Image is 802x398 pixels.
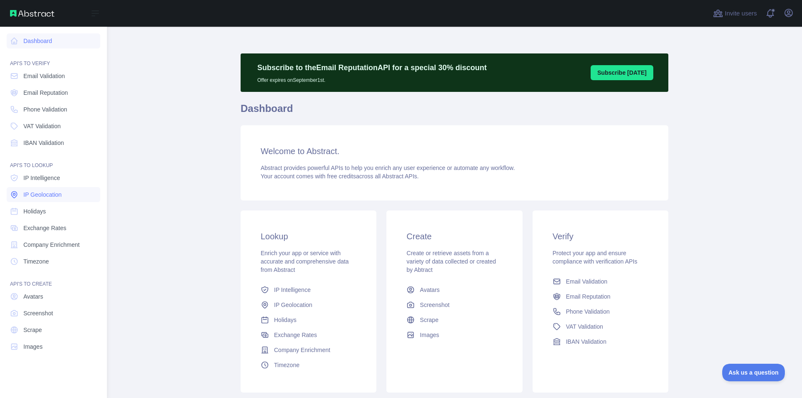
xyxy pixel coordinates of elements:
[7,271,100,287] div: API'S TO CREATE
[327,173,356,180] span: free credits
[23,139,64,147] span: IBAN Validation
[23,190,62,199] span: IP Geolocation
[274,361,299,369] span: Timezone
[420,286,439,294] span: Avatars
[566,292,611,301] span: Email Reputation
[711,7,759,20] button: Invite users
[23,174,60,182] span: IP Intelligence
[241,102,668,122] h1: Dashboard
[591,65,653,80] button: Subscribe [DATE]
[549,319,652,334] a: VAT Validation
[7,306,100,321] a: Screenshot
[566,337,607,346] span: IBAN Validation
[274,286,311,294] span: IP Intelligence
[257,327,360,342] a: Exchange Rates
[23,105,67,114] span: Phone Validation
[257,342,360,357] a: Company Enrichment
[420,331,439,339] span: Images
[257,297,360,312] a: IP Geolocation
[257,357,360,373] a: Timezone
[23,72,65,80] span: Email Validation
[7,221,100,236] a: Exchange Rates
[257,282,360,297] a: IP Intelligence
[403,327,505,342] a: Images
[257,312,360,327] a: Holidays
[10,10,54,17] img: Abstract API
[23,122,61,130] span: VAT Validation
[7,204,100,219] a: Holidays
[7,102,100,117] a: Phone Validation
[23,342,43,351] span: Images
[23,257,49,266] span: Timezone
[549,274,652,289] a: Email Validation
[7,50,100,67] div: API'S TO VERIFY
[23,292,43,301] span: Avatars
[23,241,80,249] span: Company Enrichment
[261,165,515,171] span: Abstract provides powerful APIs to help you enrich any user experience or automate any workflow.
[406,231,502,242] h3: Create
[420,301,449,309] span: Screenshot
[553,250,637,265] span: Protect your app and ensure compliance with verification APIs
[7,322,100,337] a: Scrape
[7,135,100,150] a: IBAN Validation
[549,289,652,304] a: Email Reputation
[566,322,603,331] span: VAT Validation
[403,297,505,312] a: Screenshot
[274,346,330,354] span: Company Enrichment
[261,250,349,273] span: Enrich your app or service with accurate and comprehensive data from Abstract
[23,309,53,317] span: Screenshot
[274,316,297,324] span: Holidays
[7,187,100,202] a: IP Geolocation
[274,331,317,339] span: Exchange Rates
[722,364,785,381] iframe: Toggle Customer Support
[7,289,100,304] a: Avatars
[261,173,419,180] span: Your account comes with across all Abstract APIs.
[23,89,68,97] span: Email Reputation
[257,62,487,74] p: Subscribe to the Email Reputation API for a special 30 % discount
[257,74,487,84] p: Offer expires on September 1st.
[406,250,496,273] span: Create or retrieve assets from a variety of data collected or created by Abtract
[7,85,100,100] a: Email Reputation
[7,170,100,185] a: IP Intelligence
[566,277,607,286] span: Email Validation
[23,326,42,334] span: Scrape
[274,301,312,309] span: IP Geolocation
[553,231,648,242] h3: Verify
[261,145,648,157] h3: Welcome to Abstract.
[7,237,100,252] a: Company Enrichment
[7,68,100,84] a: Email Validation
[23,207,46,215] span: Holidays
[261,231,356,242] h3: Lookup
[549,334,652,349] a: IBAN Validation
[420,316,438,324] span: Scrape
[7,119,100,134] a: VAT Validation
[725,9,757,18] span: Invite users
[23,224,66,232] span: Exchange Rates
[403,282,505,297] a: Avatars
[7,152,100,169] div: API'S TO LOOKUP
[7,254,100,269] a: Timezone
[566,307,610,316] span: Phone Validation
[403,312,505,327] a: Scrape
[7,33,100,48] a: Dashboard
[7,339,100,354] a: Images
[549,304,652,319] a: Phone Validation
